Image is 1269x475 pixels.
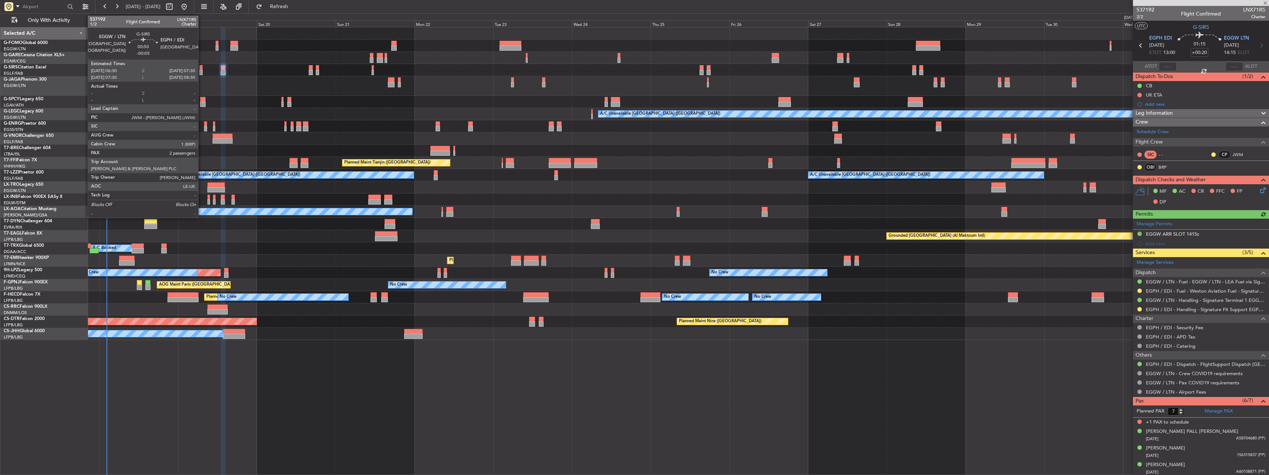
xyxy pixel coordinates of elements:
[1146,389,1206,395] a: EGGW / LTN - Airport Fees
[711,267,728,278] div: No Crew
[1146,343,1195,349] a: EGPH / EDI - Catering
[1044,20,1123,27] div: Tue 30
[1146,453,1158,458] span: [DATE]
[4,134,54,138] a: G-VNORChallenger 650
[889,230,985,242] div: Grounded [GEOGRAPHIC_DATA] (Al Maktoum Intl)
[1158,164,1175,171] a: BRP
[4,151,20,157] a: LTBA/ISL
[4,170,19,175] span: T7-LZZI
[1137,14,1154,20] span: 2/2
[414,20,493,27] div: Mon 22
[1144,163,1157,171] div: OBI
[449,255,520,266] div: Planned Maint [GEOGRAPHIC_DATA]
[1146,445,1185,452] div: [PERSON_NAME]
[4,195,62,199] a: LX-INBFalcon 900EX EASy II
[4,243,44,248] a: T7-TRXGlobal 6500
[1194,41,1205,48] span: 01:15
[4,322,23,328] a: LFPB/LBG
[4,212,47,218] a: [PERSON_NAME]/QSA
[4,41,23,45] span: G-FOMO
[264,4,295,9] span: Refresh
[4,164,26,169] a: VHHH/HKG
[1216,188,1225,195] span: FFC
[810,169,930,181] div: A/C Unavailable [GEOGRAPHIC_DATA] ([GEOGRAPHIC_DATA])
[4,317,20,321] span: CS-DTR
[4,200,26,206] a: EDLW/DTM
[4,134,22,138] span: G-VNOR
[1160,188,1167,195] span: MF
[4,286,23,291] a: LFPB/LBG
[4,53,21,57] span: G-GARE
[1146,469,1158,475] span: [DATE]
[1237,188,1242,195] span: FP
[4,77,47,82] a: G-JAGAPhenom 300
[4,115,26,120] a: EGGW/LTN
[1136,269,1156,277] span: Dispatch
[1224,49,1236,57] span: 14:15
[1137,6,1154,14] span: 537192
[4,261,26,267] a: LFMN/NCE
[1123,20,1202,27] div: Wed 1
[1146,419,1189,426] span: +1 PAX to schedule
[1149,35,1172,42] span: EGPH EDI
[4,273,25,279] a: LFMD/CEQ
[1163,49,1175,57] span: 13:00
[4,146,51,150] a: T7-BREChallenger 604
[4,292,20,297] span: F-HECD
[4,237,23,242] a: LFPB/LBG
[4,109,43,114] a: G-LEGCLegacy 600
[99,20,178,27] div: Thu 18
[4,71,23,76] a: EGLF/FAB
[4,121,21,126] span: G-ENRG
[1136,109,1173,118] span: Leg Information
[1237,452,1265,458] span: 156315837 (PP)
[1149,49,1161,57] span: ETOT
[4,243,19,248] span: T7-TRX
[89,15,102,21] div: [DATE]
[730,20,808,27] div: Fri 26
[1243,14,1265,20] span: Charter
[1198,188,1204,195] span: CR
[1242,73,1253,80] span: (1/2)
[4,109,20,114] span: G-LEGC
[4,97,43,101] a: G-SPCYLegacy 650
[1136,397,1144,405] span: Pax
[1135,23,1148,29] button: UTC
[1242,249,1253,256] span: (3/5)
[65,206,138,217] div: No Crew Nice ([GEOGRAPHIC_DATA])
[23,1,65,12] input: Airport
[126,3,160,10] span: [DATE] - [DATE]
[4,65,46,70] a: G-SIRSCitation Excel
[4,121,46,126] a: G-ENRGPraetor 600
[1146,297,1265,303] a: EGGW / LTN - Handling - Signature Terminal 1 EGGW / LTN
[4,268,42,272] a: 9H-LPZLegacy 500
[4,256,18,260] span: T7-EMI
[4,225,22,230] a: EVRA/RIX
[19,18,78,23] span: Only With Activity
[1136,351,1152,360] span: Others
[1124,15,1137,21] div: [DATE]
[1158,151,1175,158] div: - -
[1236,435,1265,442] span: A58704680 (PP)
[4,97,20,101] span: G-SPCY
[1146,334,1195,340] a: EGPH / EDI - APD Tax
[572,20,651,27] div: Wed 24
[4,53,65,57] a: G-GARECessna Citation XLS+
[1146,361,1265,367] a: EGPH / EDI - Dispatch - FlightSupport Dispatch [GEOGRAPHIC_DATA]
[965,20,1044,27] div: Mon 29
[4,182,20,187] span: LX-TRO
[390,279,407,290] div: No Crew
[159,279,237,290] div: AOG Maint Paris ([GEOGRAPHIC_DATA])
[253,1,297,13] button: Refresh
[4,139,23,145] a: EGLF/FAB
[1145,101,1265,107] div: Add new
[4,41,48,45] a: G-FOMOGlobal 6000
[4,280,48,284] a: F-GPNJFalcon 900EX
[493,20,572,27] div: Tue 23
[4,102,24,108] a: LGAV/ATH
[1149,42,1164,49] span: [DATE]
[1144,151,1157,159] div: SIC
[1218,151,1231,159] div: CP
[4,146,19,150] span: T7-BRE
[4,304,47,309] a: CS-RRCFalcon 900LX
